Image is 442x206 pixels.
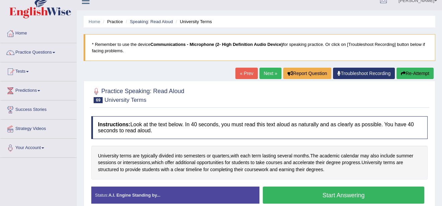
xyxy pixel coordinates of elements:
[161,166,169,173] span: Click to see word definition
[165,159,174,166] span: Click to see word definition
[89,19,100,24] a: Home
[0,81,77,98] a: Predictions
[231,152,239,159] span: Click to see word definition
[174,18,212,25] li: University Terms
[94,97,103,103] span: 69
[120,152,131,159] span: Click to see word definition
[234,166,243,173] span: Click to see word definition
[380,152,395,159] span: Click to see word definition
[98,166,119,173] span: Click to see word definition
[98,122,130,127] b: Instructions:
[186,166,202,173] span: Click to see word definition
[104,97,146,103] small: University Terms
[0,24,77,41] a: Home
[266,159,283,166] span: Click to see word definition
[263,187,424,204] button: Start Answering
[383,159,395,166] span: Click to see word definition
[91,86,184,103] h2: Practice Speaking: Read Aloud
[240,152,250,159] span: Click to see word definition
[316,159,325,166] span: Click to see word definition
[361,159,382,166] span: Click to see word definition
[370,152,379,159] span: Click to see word definition
[251,159,255,166] span: Click to see word definition
[203,166,209,173] span: Click to see word definition
[396,159,403,166] span: Click to see word definition
[133,152,139,159] span: Click to see word definition
[277,152,292,159] span: Click to see word definition
[279,166,295,173] span: Click to see word definition
[225,159,230,166] span: Click to see word definition
[341,152,359,159] span: Click to see word definition
[101,18,123,25] li: Practice
[262,152,276,159] span: Click to see word definition
[0,100,77,117] a: Success Stories
[175,152,183,159] span: Click to see word definition
[91,116,428,139] h4: Look at the text below. In 40 seconds, you must read this text aloud as naturally and as clearly ...
[296,166,305,173] span: Click to see word definition
[197,159,223,166] span: Click to see word definition
[270,166,278,173] span: Click to see word definition
[142,166,160,173] span: Click to see word definition
[0,139,77,155] a: Your Account
[91,146,428,180] div: , . , . .
[0,120,77,136] a: Strategy Videos
[0,62,77,79] a: Tests
[123,159,150,166] span: Click to see word definition
[360,152,369,159] span: Click to see word definition
[159,152,174,159] span: Click to see word definition
[397,152,414,159] span: Click to see word definition
[175,166,185,173] span: Click to see word definition
[207,152,211,159] span: Click to see word definition
[98,152,118,159] span: Click to see word definition
[212,152,229,159] span: Click to see word definition
[284,159,291,166] span: Click to see word definition
[232,159,249,166] span: Click to see word definition
[342,159,360,166] span: Click to see word definition
[98,159,116,166] span: Click to see word definition
[176,159,196,166] span: Click to see word definition
[256,159,264,166] span: Click to see word definition
[326,159,341,166] span: Click to see word definition
[141,152,157,159] span: Click to see word definition
[252,152,261,159] span: Click to see word definition
[320,152,340,159] span: Click to see word definition
[397,68,434,79] button: Re-Attempt
[91,187,259,204] div: Status:
[294,152,309,159] span: Click to see word definition
[120,166,124,173] span: Click to see word definition
[310,152,318,159] span: Click to see word definition
[259,68,282,79] a: Next »
[235,68,257,79] a: « Prev
[130,19,173,24] a: Speaking: Read Aloud
[210,166,233,173] span: Click to see word definition
[293,159,315,166] span: Click to see word definition
[108,193,160,198] strong: A.I. Engine Standing by...
[171,166,173,173] span: Click to see word definition
[125,166,141,173] span: Click to see word definition
[84,34,435,61] blockquote: * Remember to use the device for speaking practice. Or click on [Troubleshoot Recording] button b...
[151,159,163,166] span: Click to see word definition
[333,68,395,79] a: Troubleshoot Recording
[306,166,323,173] span: Click to see word definition
[283,68,331,79] button: Report Question
[184,152,206,159] span: Click to see word definition
[0,43,77,60] a: Practice Questions
[244,166,268,173] span: Click to see word definition
[117,159,121,166] span: Click to see word definition
[150,42,283,47] b: Communications - Microphone (2- High Definition Audio Device)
